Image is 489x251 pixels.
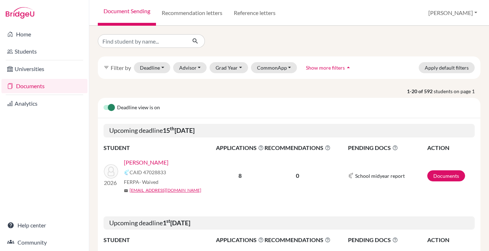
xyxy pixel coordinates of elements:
span: PENDING DOCS [348,236,427,244]
a: [EMAIL_ADDRESS][DOMAIN_NAME] [130,187,201,194]
a: Documents [427,170,465,181]
button: Deadline [134,62,170,73]
th: STUDENT [104,143,216,152]
th: ACTION [427,143,475,152]
span: Deadline view is on [117,104,160,112]
span: Show more filters [306,65,345,71]
span: RECOMMENDATIONS [264,144,331,152]
sup: st [166,218,170,224]
a: Documents [1,79,87,93]
b: 15 [DATE] [163,126,195,134]
h5: Upcoming deadline [104,124,475,137]
a: Universities [1,62,87,76]
img: Alkhouri, Rashed [104,164,118,179]
span: mail [124,189,128,193]
button: Advisor [173,62,207,73]
img: Common App logo [124,170,130,175]
img: Common App logo [348,173,354,179]
span: - Waived [139,179,158,185]
img: Bridge-U [6,7,34,19]
a: Home [1,27,87,41]
th: ACTION [427,235,475,245]
span: RECOMMENDATIONS [264,236,331,244]
input: Find student by name... [98,34,186,48]
span: APPLICATIONS [216,144,264,152]
span: Filter by [111,64,131,71]
sup: th [170,126,175,131]
b: 1 [DATE] [163,219,190,227]
span: FERPA [124,178,158,186]
strong: 1-20 of 592 [407,87,434,95]
span: School midyear report [355,172,405,180]
i: arrow_drop_up [345,64,352,71]
i: filter_list [104,65,109,70]
th: STUDENT [104,235,216,245]
button: Apply default filters [419,62,475,73]
h5: Upcoming deadline [104,216,475,230]
button: CommonApp [251,62,297,73]
span: APPLICATIONS [216,236,264,244]
a: Community [1,235,87,250]
a: Analytics [1,96,87,111]
span: students on page 1 [434,87,480,95]
a: [PERSON_NAME] [124,158,168,167]
span: CAID 47028833 [130,169,166,176]
button: Show more filtersarrow_drop_up [300,62,358,73]
p: 2026 [104,179,118,187]
a: Students [1,44,87,59]
span: PENDING DOCS [348,144,427,152]
a: Help center [1,218,87,232]
button: [PERSON_NAME] [425,6,480,20]
b: 8 [238,172,242,179]
p: 0 [264,171,331,180]
button: Grad Year [210,62,248,73]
